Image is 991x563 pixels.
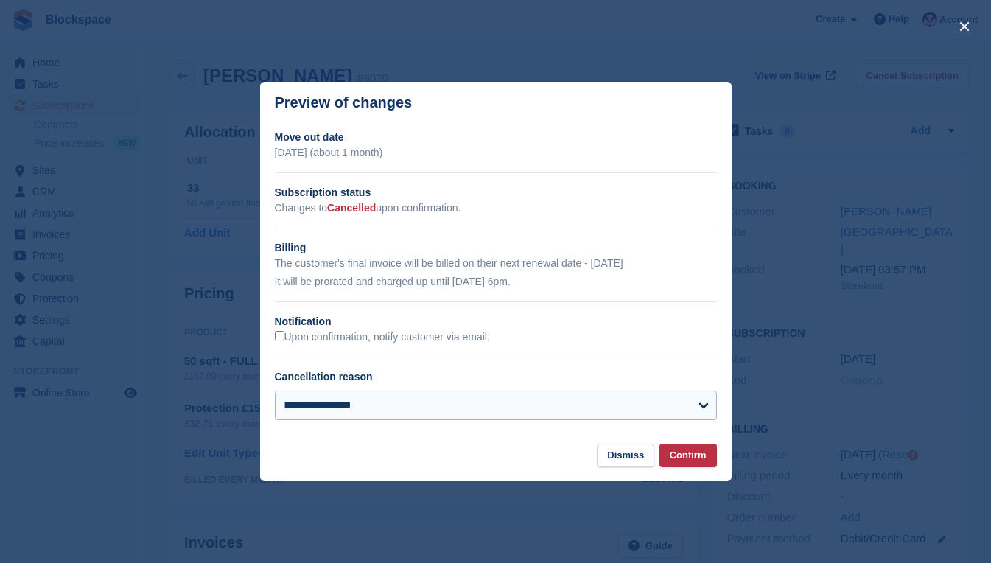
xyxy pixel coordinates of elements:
label: Upon confirmation, notify customer via email. [275,331,490,344]
p: The customer's final invoice will be billed on their next renewal date - [DATE] [275,256,717,271]
h2: Billing [275,240,717,256]
p: [DATE] (about 1 month) [275,145,717,161]
h2: Notification [275,314,717,329]
p: Changes to upon confirmation. [275,200,717,216]
button: close [953,15,976,38]
h2: Move out date [275,130,717,145]
label: Cancellation reason [275,371,373,382]
h2: Subscription status [275,185,717,200]
p: It will be prorated and charged up until [DATE] 6pm. [275,274,717,290]
button: Dismiss [597,444,654,468]
p: Preview of changes [275,94,413,111]
input: Upon confirmation, notify customer via email. [275,331,284,340]
span: Cancelled [327,202,376,214]
button: Confirm [659,444,717,468]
